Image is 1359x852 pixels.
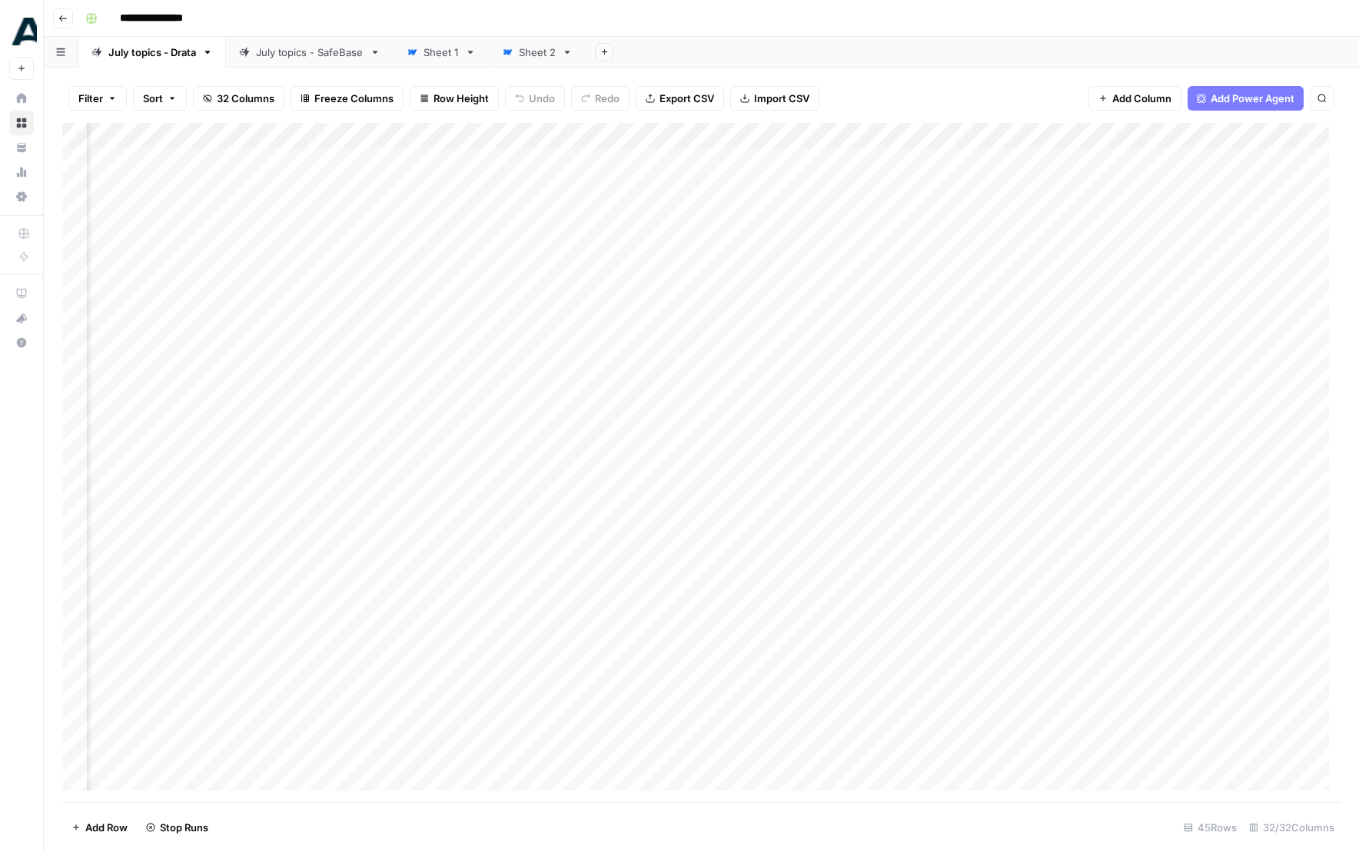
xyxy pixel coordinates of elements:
a: July topics - Drata [78,37,226,68]
div: Sheet 1 [424,45,459,60]
button: Undo [505,86,565,111]
img: Drata Logo [9,18,37,45]
div: 45 Rows [1178,815,1243,840]
button: Help + Support [9,330,34,355]
button: Redo [571,86,630,111]
span: Undo [529,91,555,106]
span: Stop Runs [160,820,208,835]
span: Freeze Columns [314,91,394,106]
a: July topics - SafeBase [226,37,394,68]
a: Sheet 2 [489,37,586,68]
span: Add Power Agent [1211,91,1294,106]
button: Add Power Agent [1188,86,1304,111]
button: What's new? [9,306,34,330]
span: 32 Columns [217,91,274,106]
button: Export CSV [636,86,724,111]
div: July topics - SafeBase [256,45,364,60]
div: Sheet 2 [519,45,556,60]
a: Sheet 1 [394,37,489,68]
span: Import CSV [754,91,809,106]
a: Your Data [9,135,34,160]
span: Sort [143,91,163,106]
div: What's new? [10,307,33,330]
a: Settings [9,184,34,209]
button: Row Height [410,86,499,111]
span: Add Column [1112,91,1171,106]
a: Browse [9,111,34,135]
button: Add Column [1088,86,1181,111]
button: Sort [133,86,187,111]
button: Import CSV [730,86,819,111]
span: Redo [595,91,620,106]
span: Add Row [85,820,128,835]
button: Filter [68,86,127,111]
button: 32 Columns [193,86,284,111]
button: Freeze Columns [291,86,404,111]
div: July topics - Drata [108,45,196,60]
div: 32/32 Columns [1243,815,1341,840]
button: Stop Runs [137,815,218,840]
span: Filter [78,91,103,106]
a: Usage [9,160,34,184]
span: Row Height [434,91,489,106]
span: Export CSV [660,91,714,106]
button: Workspace: Drata [9,12,34,51]
a: Home [9,86,34,111]
button: Add Row [62,815,137,840]
a: AirOps Academy [9,281,34,306]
